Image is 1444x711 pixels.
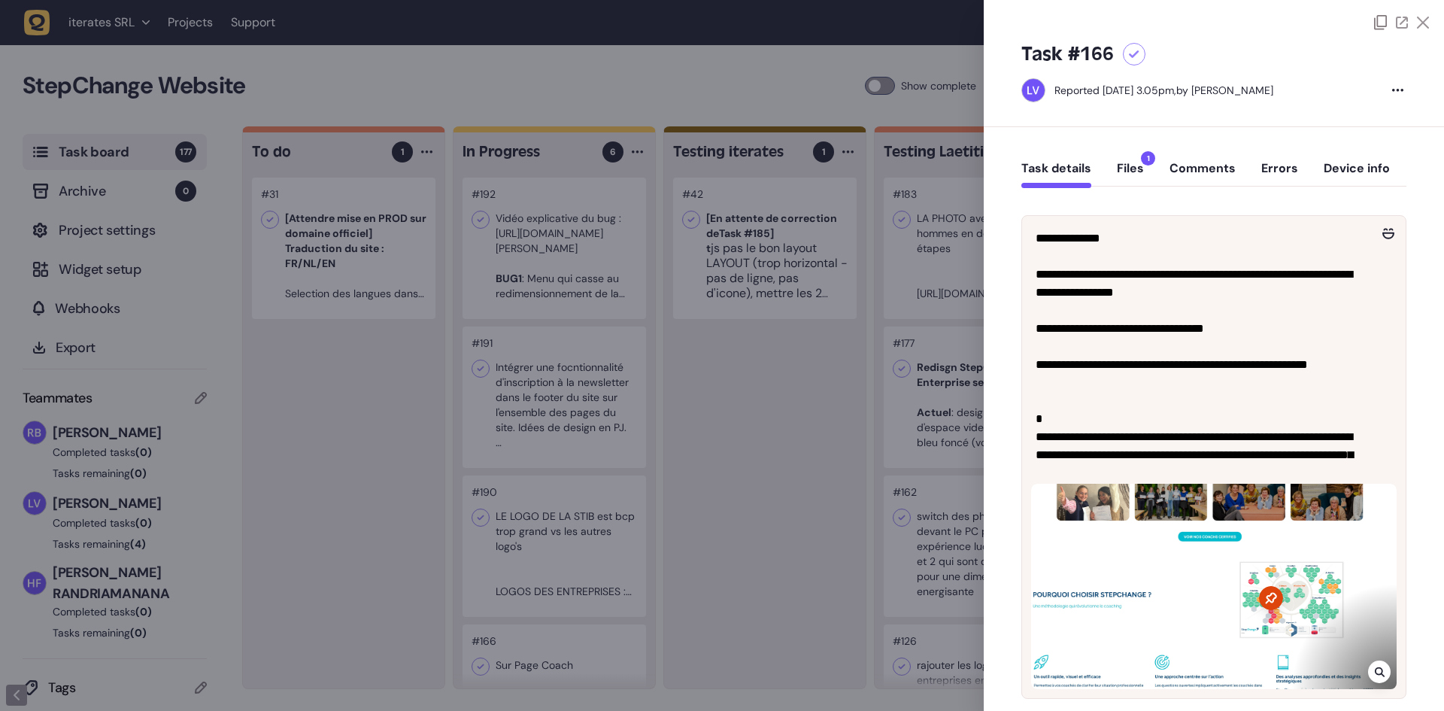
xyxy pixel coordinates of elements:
[1022,79,1045,102] img: Laetitia van Wijck
[1169,161,1236,188] button: Comments
[1021,161,1091,188] button: Task details
[1141,151,1155,166] span: 1
[1054,83,1273,98] div: by [PERSON_NAME]
[1054,84,1176,97] div: Reported [DATE] 3.05pm,
[1261,161,1298,188] button: Errors
[1324,161,1390,188] button: Device info
[1117,161,1144,188] button: Files
[1021,42,1114,66] h5: Task #166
